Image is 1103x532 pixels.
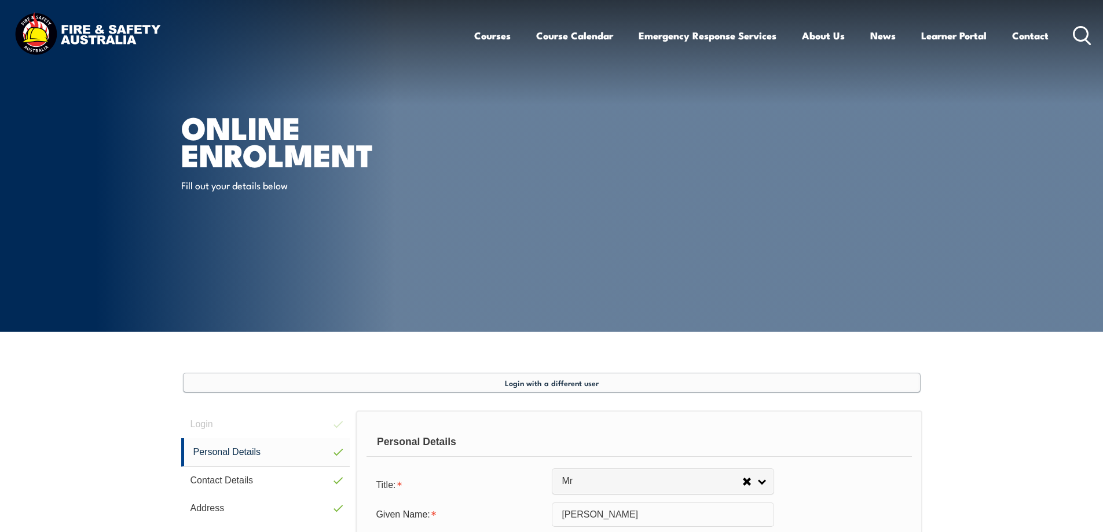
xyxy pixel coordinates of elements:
p: Fill out your details below [181,178,393,192]
div: Personal Details [367,428,911,457]
a: Contact [1012,20,1049,51]
a: Course Calendar [536,20,613,51]
h1: Online Enrolment [181,113,467,167]
span: Login with a different user [505,378,599,387]
span: Mr [562,475,742,487]
a: Contact Details [181,467,350,494]
a: Personal Details [181,438,350,467]
div: Given Name is required. [367,504,552,526]
a: Emergency Response Services [639,20,776,51]
a: Address [181,494,350,522]
a: About Us [802,20,845,51]
div: Title is required. [367,472,552,496]
a: Courses [474,20,511,51]
span: Title: [376,480,395,490]
a: News [870,20,896,51]
a: Learner Portal [921,20,987,51]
